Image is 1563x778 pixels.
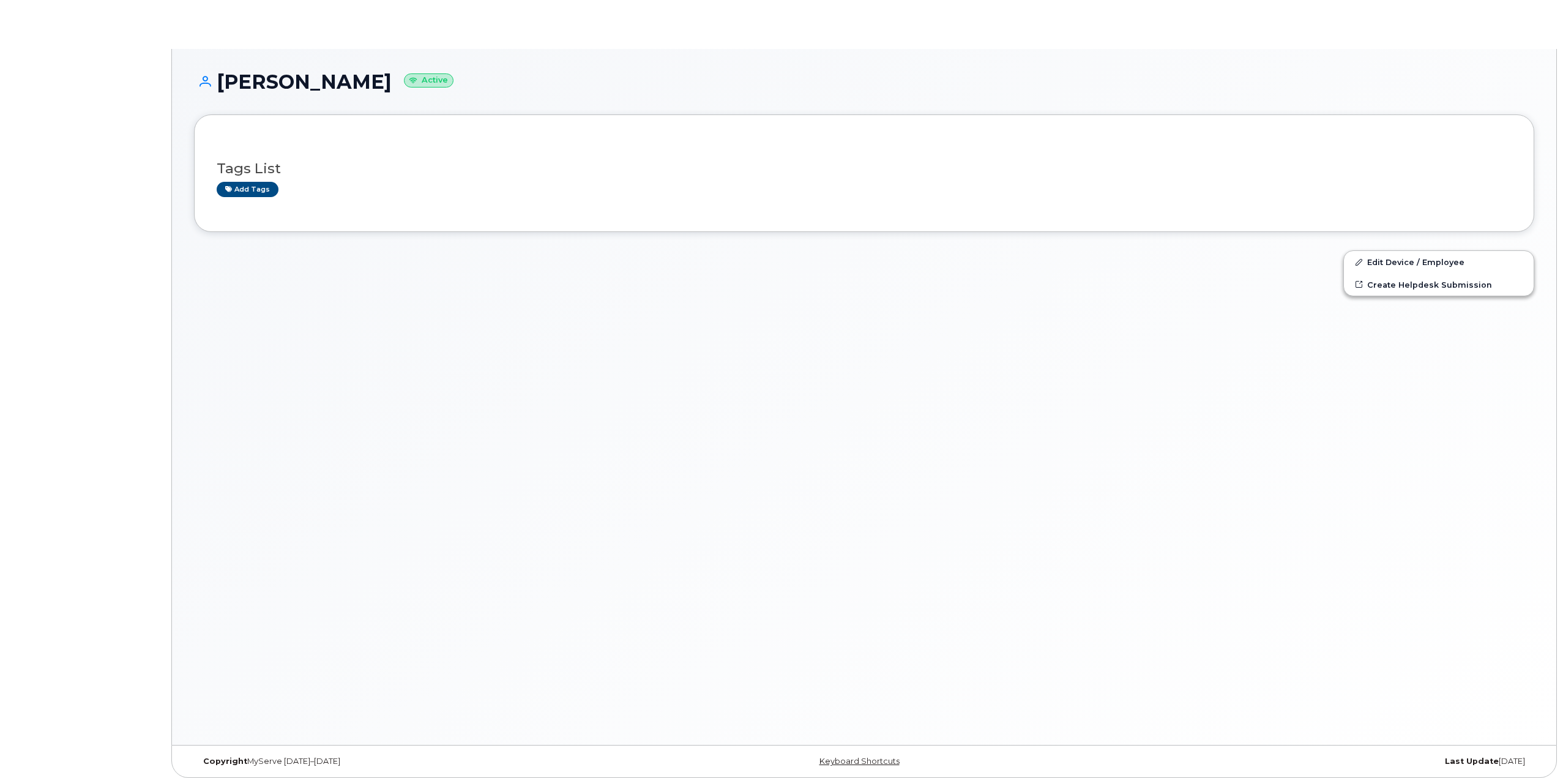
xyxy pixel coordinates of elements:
[404,73,453,88] small: Active
[1445,757,1499,766] strong: Last Update
[1344,251,1534,273] a: Edit Device / Employee
[1344,274,1534,296] a: Create Helpdesk Submission
[1087,757,1534,766] div: [DATE]
[194,757,641,766] div: MyServe [DATE]–[DATE]
[203,757,247,766] strong: Copyright
[217,161,1512,176] h3: Tags List
[217,182,278,197] a: Add tags
[194,71,1534,92] h1: [PERSON_NAME]
[819,757,900,766] a: Keyboard Shortcuts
